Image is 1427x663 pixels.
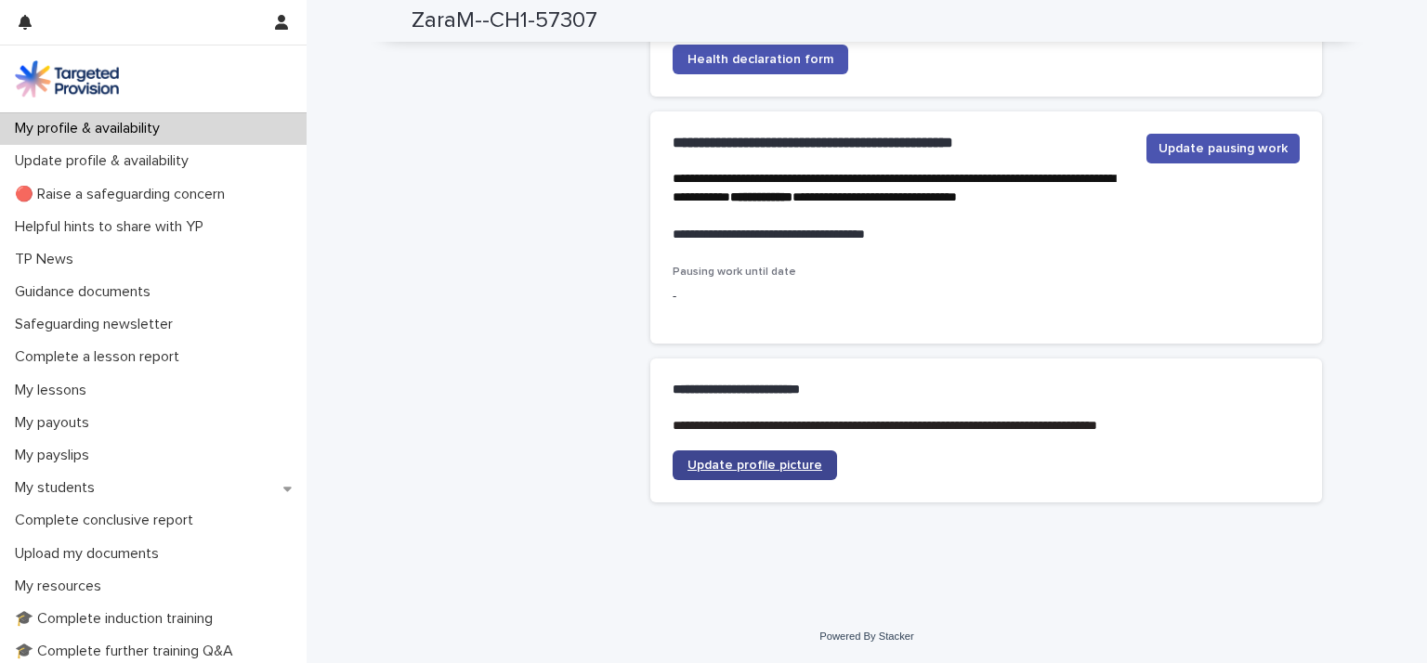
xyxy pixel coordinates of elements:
p: Guidance documents [7,283,165,301]
p: 🎓 Complete induction training [7,610,228,628]
a: Update profile picture [673,450,837,480]
p: Safeguarding newsletter [7,316,188,333]
span: Update profile picture [687,459,822,472]
p: - [673,287,867,306]
p: My payslips [7,447,104,464]
p: My students [7,479,110,497]
p: Helpful hints to share with YP [7,218,218,236]
p: Upload my documents [7,545,174,563]
span: Pausing work until date [673,266,796,278]
span: Health declaration form [687,53,833,66]
p: TP News [7,251,88,268]
p: 🎓 Complete further training Q&A [7,643,248,660]
p: Update profile & availability [7,152,203,170]
p: Complete a lesson report [7,348,194,366]
span: Update pausing work [1159,139,1288,158]
p: Complete conclusive report [7,512,208,529]
p: My profile & availability [7,120,175,137]
p: 🔴 Raise a safeguarding concern [7,186,240,203]
p: My payouts [7,414,104,432]
button: Update pausing work [1146,134,1300,163]
p: My resources [7,578,116,595]
h2: ZaraM--CH1-57307 [412,7,597,34]
img: M5nRWzHhSzIhMunXDL62 [15,60,119,97]
a: Health declaration form [673,45,848,74]
p: My lessons [7,382,101,399]
a: Powered By Stacker [819,630,913,642]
